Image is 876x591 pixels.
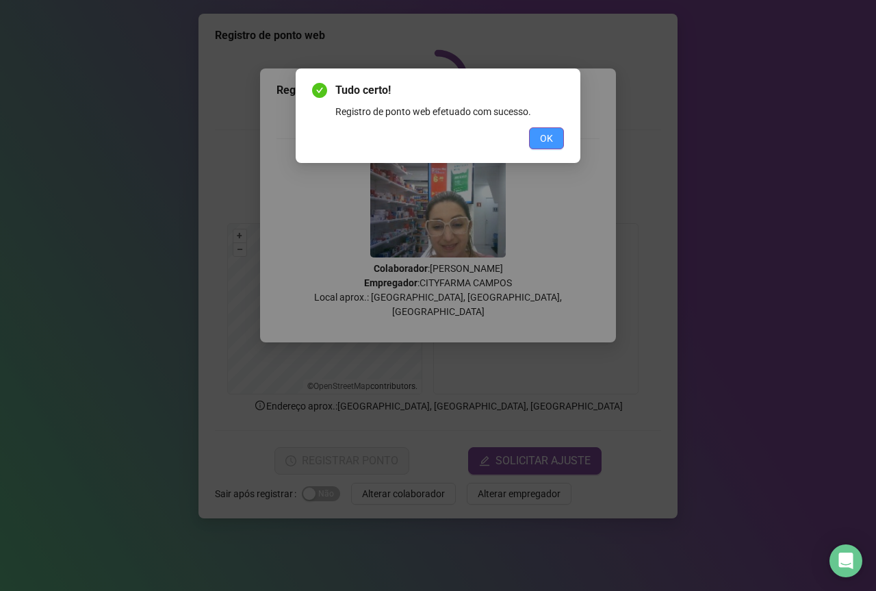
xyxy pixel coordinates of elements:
div: Open Intercom Messenger [829,544,862,577]
div: Registro de ponto web efetuado com sucesso. [335,104,564,119]
span: OK [540,131,553,146]
span: Tudo certo! [335,82,564,99]
button: OK [529,127,564,149]
span: check-circle [312,83,327,98]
